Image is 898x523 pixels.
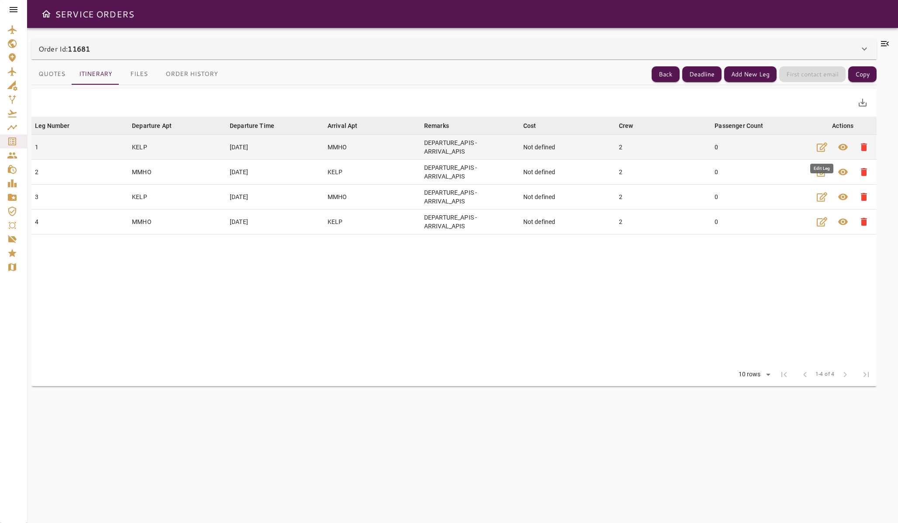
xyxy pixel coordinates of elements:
td: KELP [128,185,226,210]
button: Back [652,66,680,83]
td: MMHO [128,210,226,234]
span: Previous Page [794,364,815,385]
b: 11681 [68,44,90,54]
td: DEPARTURE_APIS - ARRIVAL_APIS [421,160,520,185]
td: KELP [324,210,421,234]
span: delete [859,217,869,227]
span: Remarks [424,120,460,131]
td: [DATE] [226,210,324,234]
span: Departure Apt [132,120,183,131]
div: Passenger Count [715,120,763,131]
button: Edit Leg [812,186,832,207]
td: 0 [711,185,809,210]
td: KELP [128,135,226,160]
td: [DATE] [226,185,324,210]
button: Delete Leg [853,186,874,207]
button: Itinerary [72,64,119,85]
div: Departure Time [230,120,274,131]
td: Not defined [520,185,615,210]
span: delete [859,142,869,152]
span: Crew [619,120,645,131]
div: Arrival Apt [328,120,358,131]
span: First Page [774,364,794,385]
h6: SERVICE ORDERS [55,7,134,21]
td: 4 [31,210,128,234]
span: delete [859,192,869,202]
span: save_alt [857,97,868,108]
button: Copy [848,66,877,83]
button: Deadline [682,66,722,83]
span: Next Page [835,364,856,385]
div: 10 rows [736,371,763,378]
td: 0 [711,210,809,234]
td: [DATE] [226,160,324,185]
td: Not defined [520,135,615,160]
span: Leg Number [35,120,81,131]
td: MMHO [324,185,421,210]
td: 2 [615,210,711,234]
div: Order Id:11681 [31,38,877,59]
button: Edit Leg [812,162,832,182]
button: Add New Leg [724,66,777,83]
span: visibility [838,142,848,152]
div: Leg Number [35,120,70,131]
td: 2 [31,160,128,185]
td: 3 [31,185,128,210]
span: visibility [838,217,848,227]
button: Leg Details [832,211,853,232]
button: Open drawer [38,5,55,23]
button: Order History [159,64,225,85]
span: Last Page [856,364,877,385]
td: DEPARTURE_APIS - ARRIVAL_APIS [421,185,520,210]
div: Crew [619,120,633,131]
td: DEPARTURE_APIS - ARRIVAL_APIS [421,135,520,160]
button: Edit Leg [812,211,832,232]
td: KELP [324,160,421,185]
td: 2 [615,185,711,210]
span: 1-4 of 4 [815,370,835,379]
div: 10 rows [733,368,774,381]
td: MMHO [128,160,226,185]
button: Files [119,64,159,85]
td: Not defined [520,160,615,185]
button: Leg Details [832,137,853,158]
span: Departure Time [230,120,286,131]
span: Arrival Apt [328,120,369,131]
span: Cost [523,120,548,131]
button: Delete Leg [853,137,874,158]
td: 0 [711,135,809,160]
div: Cost [523,120,536,131]
button: Leg Details [832,162,853,182]
p: Order Id: [38,44,90,54]
td: 2 [615,135,711,160]
span: Passenger Count [715,120,774,131]
button: Export [852,92,873,113]
button: Leg Details [832,186,853,207]
td: Not defined [520,210,615,234]
button: Delete Leg [853,162,874,182]
span: visibility [838,192,848,202]
td: [DATE] [226,135,324,160]
td: 2 [615,160,711,185]
button: Delete Leg [853,211,874,232]
span: visibility [838,167,848,177]
div: Departure Apt [132,120,172,131]
td: MMHO [324,135,421,160]
td: 0 [711,160,809,185]
td: DEPARTURE_APIS - ARRIVAL_APIS [421,210,520,234]
div: basic tabs example [31,64,225,85]
td: 1 [31,135,128,160]
span: delete [859,167,869,177]
div: Remarks [424,120,449,131]
button: Quotes [31,64,72,85]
